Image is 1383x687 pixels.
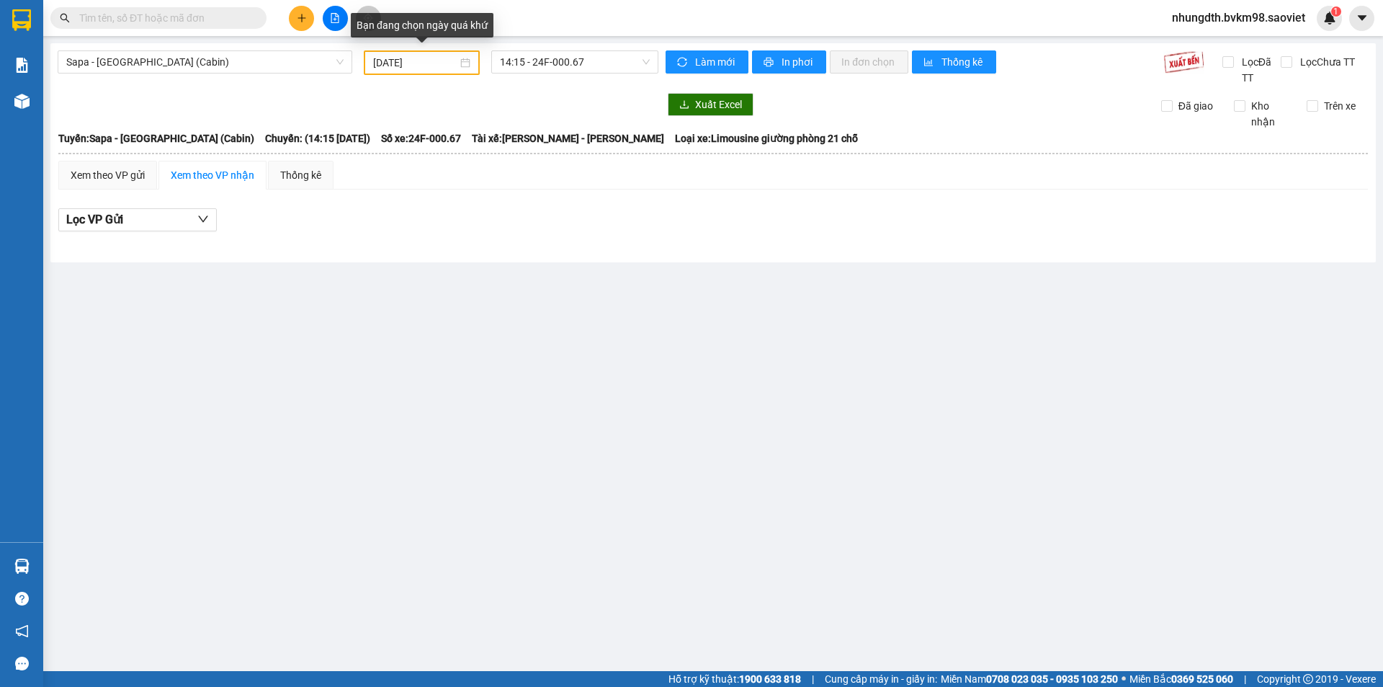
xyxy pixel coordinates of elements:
span: bar-chart [923,57,936,68]
div: Xem theo VP nhận [171,167,254,183]
span: Sapa - Hà Nội (Cabin) [66,51,344,73]
span: Lọc Chưa TT [1294,54,1357,70]
div: Bạn đang chọn ngày quá khứ [351,13,493,37]
span: caret-down [1356,12,1369,25]
button: downloadXuất Excel [668,93,753,116]
span: copyright [1303,674,1313,684]
span: Cung cấp máy in - giấy in: [825,671,937,687]
button: aim [356,6,381,31]
sup: 1 [1331,6,1341,17]
span: Tài xế: [PERSON_NAME] - [PERSON_NAME] [472,130,664,146]
span: Chuyến: (14:15 [DATE]) [265,130,370,146]
button: syncLàm mới [666,50,748,74]
img: icon-new-feature [1323,12,1336,25]
span: down [197,213,209,225]
img: warehouse-icon [14,94,30,109]
strong: 0708 023 035 - 0935 103 250 [986,673,1118,685]
span: notification [15,624,29,638]
span: Lọc Đã TT [1236,54,1281,86]
span: file-add [330,13,340,23]
button: file-add [323,6,348,31]
span: Hỗ trợ kỹ thuật: [668,671,801,687]
strong: 1900 633 818 [739,673,801,685]
img: logo-vxr [12,9,31,31]
button: plus [289,6,314,31]
span: | [1244,671,1246,687]
span: question-circle [15,592,29,606]
span: Trên xe [1318,98,1361,114]
span: In phơi [782,54,815,70]
span: nhungdth.bvkm98.saoviet [1160,9,1317,27]
button: caret-down [1349,6,1374,31]
span: search [60,13,70,23]
button: bar-chartThống kê [912,50,996,74]
button: In đơn chọn [830,50,908,74]
span: Loại xe: Limousine giường phòng 21 chỗ [675,130,858,146]
input: Tìm tên, số ĐT hoặc mã đơn [79,10,249,26]
span: Thống kê [941,54,985,70]
input: 31/03/2025 [373,55,457,71]
div: Thống kê [280,167,321,183]
span: Số xe: 24F-000.67 [381,130,461,146]
button: Lọc VP Gửi [58,208,217,231]
span: Lọc VP Gửi [66,210,123,229]
span: Kho nhận [1245,98,1296,130]
b: Tuyến: Sapa - [GEOGRAPHIC_DATA] (Cabin) [58,133,254,144]
img: solution-icon [14,58,30,73]
img: 9k= [1163,50,1204,74]
span: plus [297,13,307,23]
span: ⚪️ [1122,676,1126,682]
button: printerIn phơi [752,50,826,74]
span: Làm mới [695,54,737,70]
span: Miền Nam [941,671,1118,687]
span: sync [677,57,689,68]
span: | [812,671,814,687]
img: warehouse-icon [14,559,30,574]
span: Đã giao [1173,98,1219,114]
div: Xem theo VP gửi [71,167,145,183]
span: printer [764,57,776,68]
span: message [15,657,29,670]
strong: 0369 525 060 [1171,673,1233,685]
span: 1 [1333,6,1338,17]
span: Miền Bắc [1129,671,1233,687]
span: 14:15 - 24F-000.67 [500,51,650,73]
